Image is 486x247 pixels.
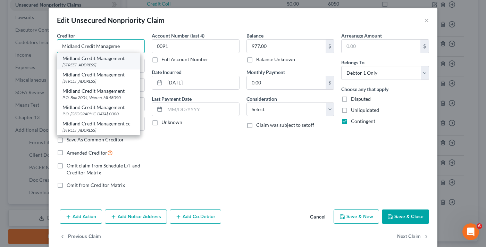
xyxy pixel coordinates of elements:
[351,118,375,124] span: Contingent
[247,76,326,89] input: 0.00
[170,209,221,224] button: Add Co-Debtor
[304,210,331,224] button: Cancel
[342,40,420,53] input: 0.00
[60,229,101,244] button: Previous Claim
[62,88,135,94] div: Midland Credit Management
[67,182,125,188] span: Omit from Creditor Matrix
[62,104,135,111] div: Midland Credit Management
[62,62,135,68] div: [STREET_ADDRESS]
[246,68,285,76] label: Monthly Payment
[341,85,388,93] label: Choose any that apply
[57,33,75,39] span: Creditor
[246,95,277,102] label: Consideration
[351,107,379,113] span: Unliquidated
[256,56,295,63] label: Balance Unknown
[161,119,182,126] label: Unknown
[382,209,429,224] button: Save & Close
[424,16,429,24] button: ×
[420,40,429,53] div: $
[62,111,135,117] div: P.O. [GEOGRAPHIC_DATA]-0000
[62,55,135,62] div: Midland Credit Management
[62,71,135,78] div: Midland Credit Management
[62,127,135,133] div: [STREET_ADDRESS]
[67,163,140,175] span: Omit claim from Schedule E/F and Creditor Matrix
[161,56,208,63] label: Full Account Number
[105,209,167,224] button: Add Notice Address
[477,223,482,229] span: 6
[256,122,314,128] span: Claim was subject to setoff
[246,32,263,39] label: Balance
[341,59,364,65] span: Belongs To
[397,229,429,244] button: Next Claim
[152,32,204,39] label: Account Number (last 4)
[341,32,382,39] label: Arrearage Amount
[62,78,135,84] div: [STREET_ADDRESS]
[67,150,107,156] span: Amended Creditor
[152,68,182,76] label: Date Incurred
[62,94,135,100] div: P.O. Box 2004, Warren, MI 48090
[62,120,135,127] div: Midland Credit Management cc
[334,209,379,224] button: Save & New
[351,96,371,102] span: Disputed
[152,95,192,102] label: Last Payment Date
[247,40,326,53] input: 0.00
[165,76,239,89] input: MM/DD/YYYY
[152,39,240,53] input: XXXX
[67,136,124,143] label: Save As Common Creditor
[462,223,479,240] iframe: Intercom live chat
[57,39,145,53] input: Search creditor by name...
[57,15,165,25] div: Edit Unsecured Nonpriority Claim
[60,209,102,224] button: Add Action
[326,40,334,53] div: $
[165,103,239,116] input: MM/DD/YYYY
[326,76,334,89] div: $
